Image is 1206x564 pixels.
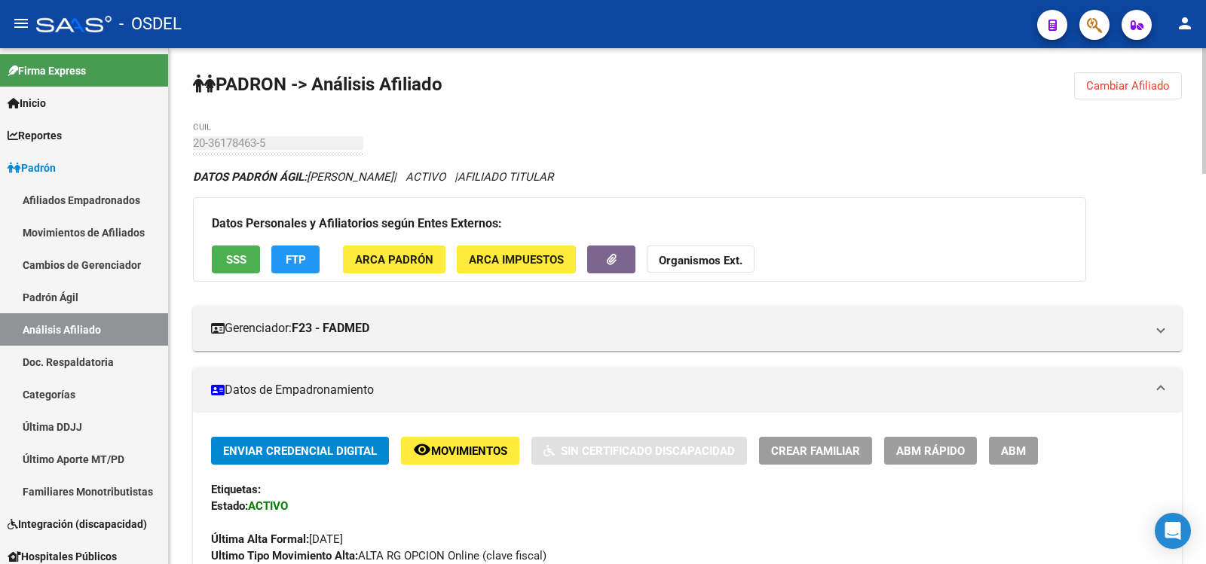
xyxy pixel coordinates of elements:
span: FTP [286,253,306,267]
span: ARCA Padrón [355,253,433,267]
span: ARCA Impuestos [469,253,564,267]
span: Sin Certificado Discapacidad [561,444,735,458]
button: Cambiar Afiliado [1074,72,1182,99]
strong: F23 - FADMED [292,320,369,337]
span: SSS [226,253,246,267]
mat-icon: person [1176,14,1194,32]
span: AFILIADO TITULAR [458,170,553,184]
span: Movimientos [431,444,507,458]
button: ARCA Impuestos [457,245,576,273]
div: Open Intercom Messenger [1155,513,1191,549]
mat-panel-title: Datos de Empadronamiento [211,382,1146,398]
span: ABM [1001,444,1026,458]
span: Firma Express [8,62,86,79]
span: [DATE] [211,532,343,546]
mat-expansion-panel-header: Gerenciador:F23 - FADMED [193,306,1182,351]
button: ABM [989,437,1038,465]
span: Reportes [8,127,62,144]
mat-panel-title: Gerenciador: [211,320,1146,337]
mat-icon: remove_red_eye [413,441,431,459]
span: ALTA RG OPCION Online (clave fiscal) [211,549,546,562]
button: Enviar Credencial Digital [211,437,389,465]
strong: DATOS PADRÓN ÁGIL: [193,170,307,184]
strong: PADRON -> Análisis Afiliado [193,74,442,95]
span: Cambiar Afiliado [1086,79,1170,93]
strong: Estado: [211,499,248,513]
span: - OSDEL [119,8,182,41]
strong: Etiquetas: [211,483,261,496]
span: Enviar Credencial Digital [223,444,377,458]
h3: Datos Personales y Afiliatorios según Entes Externos: [212,213,1067,234]
button: Movimientos [401,437,519,465]
button: ARCA Padrón [343,245,445,273]
span: Crear Familiar [771,444,860,458]
button: Crear Familiar [759,437,872,465]
mat-icon: menu [12,14,30,32]
button: ABM Rápido [884,437,977,465]
button: SSS [212,245,260,273]
strong: Última Alta Formal: [211,532,309,546]
span: [PERSON_NAME] [193,170,393,184]
span: ABM Rápido [896,444,965,458]
button: FTP [271,245,320,273]
button: Organismos Ext. [647,245,755,273]
strong: ACTIVO [248,499,288,513]
span: Integración (discapacidad) [8,516,147,532]
span: Inicio [8,95,46,111]
strong: Organismos Ext. [659,254,742,267]
strong: Ultimo Tipo Movimiento Alta: [211,549,358,562]
mat-expansion-panel-header: Datos de Empadronamiento [193,367,1182,413]
span: Padrón [8,160,56,176]
button: Sin Certificado Discapacidad [531,437,747,465]
i: | ACTIVO | [193,170,553,184]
